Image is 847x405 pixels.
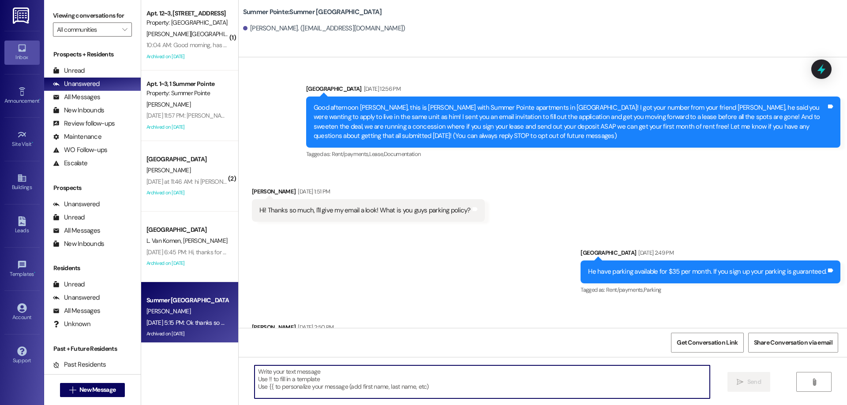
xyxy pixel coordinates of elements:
div: Unknown [53,320,90,329]
button: Share Conversation via email [748,333,838,353]
button: New Message [60,383,125,397]
div: Unread [53,213,85,222]
div: He have parking available for $35 per month. If you sign up your parking is guaranteed. [588,267,826,276]
div: [PERSON_NAME]. ([EMAIL_ADDRESS][DOMAIN_NAME]) [243,24,405,33]
a: Templates • [4,257,40,281]
span: Parking [644,286,661,294]
div: [GEOGRAPHIC_DATA] [146,225,228,234]
span: • [39,97,41,103]
div: [DATE] 2:49 PM [636,248,674,257]
div: Summer [GEOGRAPHIC_DATA] [146,296,228,305]
i:  [69,386,76,394]
div: Tagged as: [581,283,840,296]
div: Maintenance [53,132,101,141]
span: Documentation [384,150,421,158]
div: Prospects + Residents [44,50,141,59]
div: WO Follow-ups [53,145,107,155]
b: Summer Pointe: Summer [GEOGRAPHIC_DATA] [243,7,382,17]
div: [PERSON_NAME] [252,323,480,335]
div: New Inbounds [53,106,104,115]
div: Unanswered [53,293,100,302]
div: Property: Summer Pointe [146,89,228,98]
div: Unread [53,66,85,75]
span: L. Van Komen [146,237,183,245]
div: [GEOGRAPHIC_DATA] [306,84,840,97]
span: Get Conversation Link [677,338,738,347]
span: • [32,140,33,146]
i:  [811,379,817,386]
a: Account [4,301,40,324]
span: Rent/payments , [332,150,369,158]
i:  [737,379,743,386]
div: All Messages [53,306,100,316]
div: [DATE] 11:57 PM: [PERSON_NAME] and I just had a chat, and he is willing to switch the apartment w... [146,111,448,119]
div: Unanswered [53,79,100,89]
input: All communities [57,22,118,37]
a: Inbox [4,41,40,64]
span: [PERSON_NAME] [183,237,227,245]
div: Archived on [DATE] [146,51,229,62]
div: [DATE] 1:51 PM [296,187,330,196]
button: Get Conversation Link [671,333,743,353]
div: Hi! Thanks so much, I'll give my email a look! What is you guys parking policy? [259,206,471,215]
div: Escalate [53,159,87,168]
div: Archived on [DATE] [146,122,229,133]
div: [DATE] 12:56 PM [362,84,401,93]
div: Archived on [DATE] [146,187,229,198]
span: New Message [79,385,116,394]
button: Send [727,372,770,392]
div: Apt. 12~3, [STREET_ADDRESS] [146,9,228,18]
span: Rent/payments , [606,286,644,294]
div: Prospects [44,183,141,193]
div: Past Residents [53,360,106,369]
div: [PERSON_NAME] [252,187,485,199]
div: Past + Future Residents [44,344,141,353]
span: [PERSON_NAME] [146,307,191,315]
div: Archived on [DATE] [146,328,229,339]
div: [GEOGRAPHIC_DATA] [581,248,840,260]
div: Review follow-ups [53,119,115,128]
div: Tagged as: [306,148,840,160]
span: [PERSON_NAME] [146,166,191,174]
div: Residents [44,264,141,273]
div: Property: [GEOGRAPHIC_DATA] [146,18,228,27]
i:  [122,26,127,33]
a: Support [4,344,40,368]
div: New Inbounds [53,239,104,249]
label: Viewing conversations for [53,9,132,22]
div: Archived on [DATE] [146,258,229,269]
a: Buildings [4,171,40,194]
div: [GEOGRAPHIC_DATA] [146,155,228,164]
span: Send [747,377,761,386]
div: Good afternoon [PERSON_NAME], this is [PERSON_NAME] with Summer Pointe apartments in [GEOGRAPHIC_... [314,103,826,141]
span: [PERSON_NAME][GEOGRAPHIC_DATA] [146,30,247,38]
div: 10:04 AM: Good morning, has [PERSON_NAME] or [PERSON_NAME] been approved yet? [146,41,373,49]
div: Unread [53,280,85,289]
span: • [34,270,35,276]
div: [DATE] 2:50 PM [296,323,334,332]
div: Unanswered [53,200,100,209]
a: Site Visit • [4,127,40,151]
img: ResiDesk Logo [13,7,31,24]
span: Lease , [369,150,384,158]
div: Apt. 1~3, 1 Summer Pointe [146,79,228,89]
div: All Messages [53,93,100,102]
a: Leads [4,214,40,238]
span: Share Conversation via email [754,338,832,347]
div: All Messages [53,226,100,235]
span: [PERSON_NAME] [146,100,191,108]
